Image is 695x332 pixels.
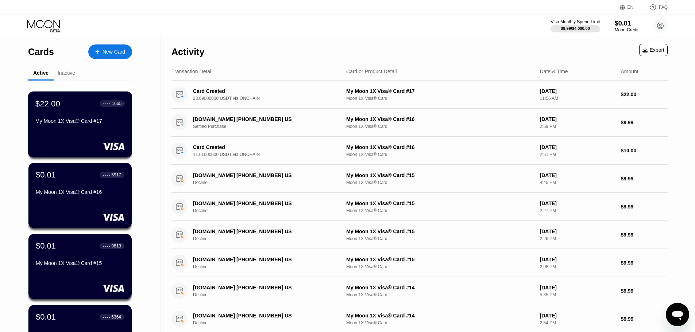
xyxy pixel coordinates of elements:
[193,285,335,290] div: [DOMAIN_NAME] [PHONE_NUMBER] US
[346,320,534,325] div: Moon 1X Visa® Card
[615,27,638,32] div: Moon Credit
[58,70,75,76] div: Inactive
[621,232,668,238] div: $9.99
[193,264,345,269] div: Decline
[171,221,668,249] div: [DOMAIN_NAME] [PHONE_NUMBER] USDeclineMy Moon 1X Visa® Card #15Moon 1X Visa® Card[DATE]2:26 PM$9.99
[103,316,110,318] div: ● ● ● ●
[540,180,615,185] div: 4:45 PM
[346,96,534,101] div: Moon 1X Visa® Card
[193,292,345,297] div: Decline
[540,285,615,290] div: [DATE]
[540,116,615,122] div: [DATE]
[639,44,668,56] div: Export
[540,236,615,241] div: 2:26 PM
[193,144,335,150] div: Card Created
[540,88,615,94] div: [DATE]
[171,249,668,277] div: [DOMAIN_NAME] [PHONE_NUMBER] USDeclineMy Moon 1X Visa® Card #15Moon 1X Visa® Card[DATE]2:08 PM$9.99
[111,315,121,320] div: 6364
[540,69,568,74] div: Date & Time
[346,172,534,178] div: My Moon 1X Visa® Card #15
[193,88,335,94] div: Card Created
[346,208,534,213] div: Moon 1X Visa® Card
[540,152,615,157] div: 2:51 PM
[28,163,132,228] div: $0.01● ● ● ●5917My Moon 1X Visa® Card #16
[112,101,121,106] div: 1665
[621,176,668,181] div: $9.99
[111,243,121,249] div: 9813
[346,180,534,185] div: Moon 1X Visa® Card
[621,260,668,266] div: $9.99
[346,144,534,150] div: My Moon 1X Visa® Card #16
[540,292,615,297] div: 5:35 PM
[171,109,668,137] div: [DOMAIN_NAME] [PHONE_NUMBER] USSettled PurchaseMy Moon 1X Visa® Card #16Moon 1X Visa® Card[DATE]2...
[628,5,634,10] div: EN
[171,69,212,74] div: Transaction Detail
[621,316,668,322] div: $9.99
[346,69,397,74] div: Card or Product Detail
[33,70,49,76] div: Active
[551,19,600,32] div: Visa Monthly Spend Limit$9.99/$4,000.00
[621,69,638,74] div: Amount
[103,174,110,176] div: ● ● ● ●
[36,241,56,251] div: $0.01
[171,81,668,109] div: Card Created23.69000000 USDT via ONCHAINMy Moon 1X Visa® Card #17Moon 1X Visa® Card[DATE]11:56 AM...
[666,303,689,326] iframe: Button to launch messaging window
[36,312,56,322] div: $0.01
[621,91,668,97] div: $22.00
[346,88,534,94] div: My Moon 1X Visa® Card #17
[193,236,345,241] div: Decline
[193,320,345,325] div: Decline
[171,277,668,305] div: [DOMAIN_NAME] [PHONE_NUMBER] USDeclineMy Moon 1X Visa® Card #14Moon 1X Visa® Card[DATE]5:35 PM$9.99
[35,118,125,124] div: My Moon 1X Visa® Card #17
[620,4,642,11] div: EN
[103,49,125,55] div: New Card
[171,165,668,193] div: [DOMAIN_NAME] [PHONE_NUMBER] USDeclineMy Moon 1X Visa® Card #15Moon 1X Visa® Card[DATE]4:45 PM$9.99
[659,5,668,10] div: FAQ
[540,172,615,178] div: [DATE]
[561,26,590,31] div: $9.99 / $4,000.00
[36,170,56,180] div: $0.01
[615,20,638,32] div: $0.01Moon Credit
[28,234,132,299] div: $0.01● ● ● ●9813My Moon 1X Visa® Card #15
[621,148,668,153] div: $10.00
[171,137,668,165] div: Card Created11.61000000 USDT via ONCHAINMy Moon 1X Visa® Card #16Moon 1X Visa® Card[DATE]2:51 PM$...
[171,47,204,57] div: Activity
[346,200,534,206] div: My Moon 1X Visa® Card #15
[36,260,124,266] div: My Moon 1X Visa® Card #15
[642,4,668,11] div: FAQ
[193,257,335,262] div: [DOMAIN_NAME] [PHONE_NUMBER] US
[346,313,534,319] div: My Moon 1X Visa® Card #14
[28,92,132,157] div: $22.00● ● ● ●1665My Moon 1X Visa® Card #17
[193,229,335,234] div: [DOMAIN_NAME] [PHONE_NUMBER] US
[171,193,668,221] div: [DOMAIN_NAME] [PHONE_NUMBER] USDeclineMy Moon 1X Visa® Card #15Moon 1X Visa® Card[DATE]2:27 PM$9.99
[540,124,615,129] div: 2:59 PM
[193,152,345,157] div: 11.61000000 USDT via ONCHAIN
[193,180,345,185] div: Decline
[28,47,54,57] div: Cards
[346,236,534,241] div: Moon 1X Visa® Card
[551,19,600,24] div: Visa Monthly Spend Limit
[111,172,121,177] div: 5917
[103,102,111,105] div: ● ● ● ●
[540,200,615,206] div: [DATE]
[193,96,345,101] div: 23.69000000 USDT via ONCHAIN
[540,144,615,150] div: [DATE]
[540,208,615,213] div: 2:27 PM
[103,245,110,247] div: ● ● ● ●
[193,116,335,122] div: [DOMAIN_NAME] [PHONE_NUMBER] US
[193,200,335,206] div: [DOMAIN_NAME] [PHONE_NUMBER] US
[346,124,534,129] div: Moon 1X Visa® Card
[621,204,668,210] div: $9.99
[193,124,345,129] div: Settled Purchase
[540,96,615,101] div: 11:56 AM
[540,320,615,325] div: 2:54 PM
[346,264,534,269] div: Moon 1X Visa® Card
[346,116,534,122] div: My Moon 1X Visa® Card #16
[540,229,615,234] div: [DATE]
[346,257,534,262] div: My Moon 1X Visa® Card #15
[540,313,615,319] div: [DATE]
[540,257,615,262] div: [DATE]
[88,44,132,59] div: New Card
